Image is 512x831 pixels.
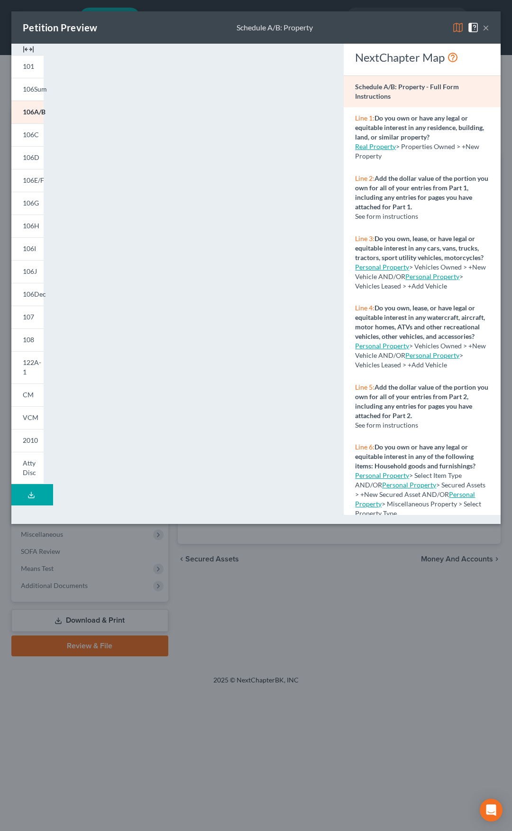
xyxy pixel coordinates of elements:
a: CM [11,383,44,406]
span: > Vehicles Leased > +Add Vehicle [355,351,463,369]
a: 106D [11,146,44,169]
div: Petition Preview [23,21,97,34]
a: 106E/F [11,169,44,192]
div: NextChapter Map [355,50,489,65]
strong: Do you own or have any legal or equitable interest in any of the following items: Household goods... [355,443,475,470]
strong: Add the dollar value of the portion you own for all of your entries from Part 2, including any en... [355,383,488,420]
strong: Do you own, lease, or have legal or equitable interest in any cars, vans, trucks, tractors, sport... [355,234,484,261]
span: 106H [23,222,39,230]
a: 106J [11,260,44,283]
span: 106G [23,199,39,207]
a: 106Sum [11,78,44,101]
a: Personal Property [355,342,409,350]
iframe: <object ng-attr-data='[URL][DOMAIN_NAME]' type='application/pdf' width='100%' height='975px'></ob... [61,51,327,514]
div: Open Intercom Messenger [480,799,503,822]
span: See form instructions [355,421,418,429]
strong: Do you own, lease, or have legal or equitable interest in any watercraft, aircraft, motor homes, ... [355,304,485,340]
a: 106C [11,123,44,146]
span: 108 [23,336,34,344]
a: 107 [11,306,44,328]
div: Schedule A/B: Property [237,22,313,33]
a: Real Property [355,142,396,150]
span: 106I [23,244,36,252]
a: Personal Property [405,351,459,359]
a: 106I [11,237,44,260]
span: > Vehicles Leased > +Add Vehicle [355,272,463,290]
span: 106Dec [23,290,46,298]
span: > Vehicles Owned > +New Vehicle AND/OR [355,342,486,359]
img: expand-e0f6d898513216a626fdd78e52531dac95497ffd26381d4c15ee2fc46db09dca.svg [23,44,34,55]
a: Personal Property [355,471,409,479]
span: Line 5: [355,383,375,391]
a: Personal Property [382,481,436,489]
span: Line 2: [355,174,375,182]
span: 106E/F [23,176,44,184]
strong: Schedule A/B: Property - Full Form Instructions [355,83,459,100]
a: Atty Disc [11,452,44,485]
strong: Add the dollar value of the portion you own for all of your entries from Part 1, including any en... [355,174,488,211]
span: > Secured Assets > +New Secured Asset AND/OR [355,481,485,498]
span: Line 6: [355,443,375,451]
a: 106Dec [11,283,44,306]
span: > Miscellaneous Property > Select Property Type [355,490,481,517]
span: 106A/B [23,108,46,116]
a: 101 [11,55,44,78]
span: Atty Disc [23,459,36,476]
a: 122A-1 [11,351,44,383]
strong: Do you own or have any legal or equitable interest in any residence, building, land, or similar p... [355,114,484,141]
span: Line 3: [355,234,375,243]
span: 101 [23,62,34,70]
a: 106A/B [11,101,44,123]
button: × [483,22,489,33]
span: CM [23,391,34,399]
span: 106J [23,267,37,275]
span: See form instructions [355,212,418,220]
span: 106Sum [23,85,47,93]
a: Personal Property [405,272,459,280]
span: 106C [23,131,39,139]
span: 107 [23,313,34,321]
a: 108 [11,328,44,351]
span: Line 1: [355,114,375,122]
span: 106D [23,153,39,161]
span: 122A-1 [23,358,41,376]
a: 106H [11,215,44,237]
a: 106G [11,192,44,215]
span: Line 4: [355,304,375,312]
span: VCM [23,413,38,421]
a: 2010 [11,429,44,452]
span: 2010 [23,436,38,444]
span: > Select Item Type AND/OR [355,471,462,489]
span: > Properties Owned > +New Property [355,142,479,160]
img: help-close-5ba153eb36485ed6c1ea00a893f15db1cb9b99d6cae46e1a8edb6c62d00a1a76.svg [467,22,479,33]
img: map-eea8200ae884c6f1103ae1953ef3d486a96c86aabb227e865a55264e3737af1f.svg [452,22,464,33]
span: > Vehicles Owned > +New Vehicle AND/OR [355,263,486,280]
a: Personal Property [355,263,409,271]
a: VCM [11,406,44,429]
